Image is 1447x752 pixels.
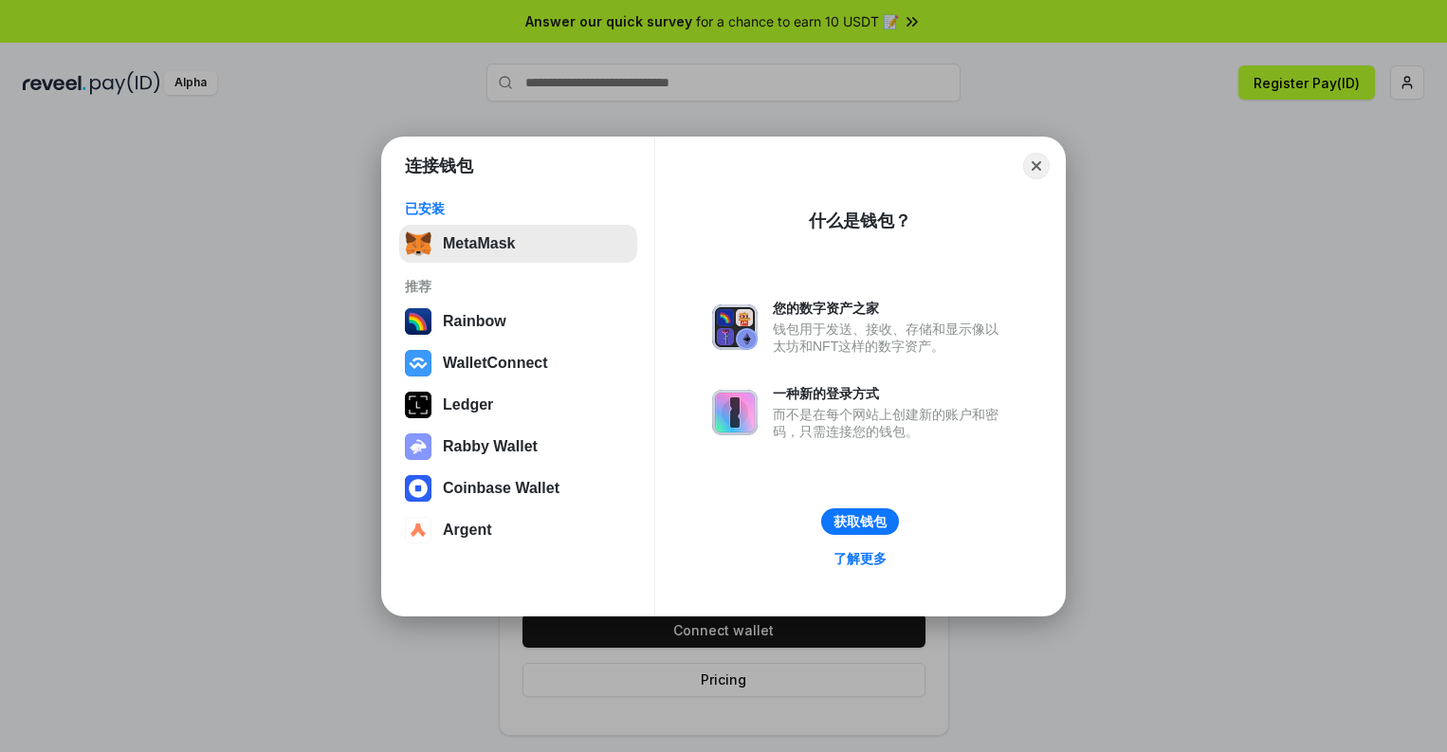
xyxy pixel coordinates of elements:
img: svg+xml,%3Csvg%20fill%3D%22none%22%20height%3D%2233%22%20viewBox%3D%220%200%2035%2033%22%20width%... [405,230,431,257]
div: WalletConnect [443,355,548,372]
div: 钱包用于发送、接收、存储和显示像以太坊和NFT这样的数字资产。 [773,321,1008,355]
button: Close [1023,153,1050,179]
div: MetaMask [443,235,515,252]
img: svg+xml,%3Csvg%20width%3D%22120%22%20height%3D%22120%22%20viewBox%3D%220%200%20120%20120%22%20fil... [405,308,431,335]
div: 您的数字资产之家 [773,300,1008,317]
button: Rainbow [399,303,637,340]
div: Coinbase Wallet [443,480,559,497]
div: Argent [443,522,492,539]
div: 什么是钱包？ [809,210,911,232]
button: Ledger [399,386,637,424]
button: Coinbase Wallet [399,469,637,507]
div: 已安装 [405,200,632,217]
div: Ledger [443,396,493,413]
div: Rainbow [443,313,506,330]
img: svg+xml,%3Csvg%20width%3D%2228%22%20height%3D%2228%22%20viewBox%3D%220%200%2028%2028%22%20fill%3D... [405,517,431,543]
img: svg+xml,%3Csvg%20xmlns%3D%22http%3A%2F%2Fwww.w3.org%2F2000%2Fsvg%22%20width%3D%2228%22%20height%3... [405,392,431,418]
img: svg+xml,%3Csvg%20width%3D%2228%22%20height%3D%2228%22%20viewBox%3D%220%200%2028%2028%22%20fill%3D... [405,350,431,376]
img: svg+xml,%3Csvg%20width%3D%2228%22%20height%3D%2228%22%20viewBox%3D%220%200%2028%2028%22%20fill%3D... [405,475,431,502]
button: Rabby Wallet [399,428,637,466]
a: 了解更多 [822,546,898,571]
button: 获取钱包 [821,508,899,535]
button: Argent [399,511,637,549]
div: 而不是在每个网站上创建新的账户和密码，只需连接您的钱包。 [773,406,1008,440]
div: 了解更多 [833,550,887,567]
img: svg+xml,%3Csvg%20xmlns%3D%22http%3A%2F%2Fwww.w3.org%2F2000%2Fsvg%22%20fill%3D%22none%22%20viewBox... [405,433,431,460]
div: 一种新的登录方式 [773,385,1008,402]
button: MetaMask [399,225,637,263]
div: 推荐 [405,278,632,295]
h1: 连接钱包 [405,155,473,177]
img: svg+xml,%3Csvg%20xmlns%3D%22http%3A%2F%2Fwww.w3.org%2F2000%2Fsvg%22%20fill%3D%22none%22%20viewBox... [712,390,758,435]
img: svg+xml,%3Csvg%20xmlns%3D%22http%3A%2F%2Fwww.w3.org%2F2000%2Fsvg%22%20fill%3D%22none%22%20viewBox... [712,304,758,350]
button: WalletConnect [399,344,637,382]
div: 获取钱包 [833,513,887,530]
div: Rabby Wallet [443,438,538,455]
